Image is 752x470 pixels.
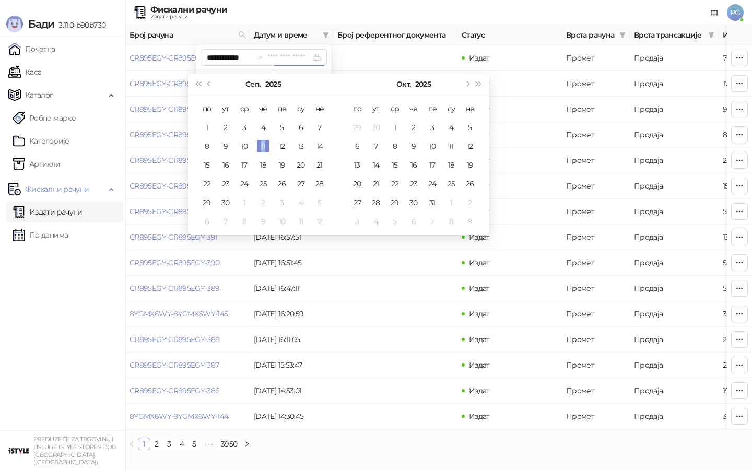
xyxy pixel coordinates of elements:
[291,156,310,174] td: 2025-09-20
[407,196,420,209] div: 30
[407,121,420,134] div: 2
[464,215,476,228] div: 9
[426,159,439,171] div: 17
[469,181,490,191] span: Издат
[469,130,490,139] span: Издат
[370,121,382,134] div: 30
[461,74,473,95] button: Следећи месец (PageDown)
[404,156,423,174] td: 2025-10-16
[562,122,630,148] td: Промет
[370,178,382,190] div: 21
[389,159,401,171] div: 15
[8,440,29,461] img: 64x64-companyLogo-77b92cf4-9946-4f36-9751-bf7bb5fd2c7d.png
[333,25,457,45] th: Број референтног документа
[13,202,83,222] a: Издати рачуни
[461,174,479,193] td: 2025-10-26
[404,193,423,212] td: 2025-10-30
[163,438,175,450] a: 3
[469,232,490,242] span: Издат
[238,140,251,152] div: 10
[310,156,329,174] td: 2025-09-21
[250,276,333,301] td: [DATE] 16:47:11
[216,118,235,137] td: 2025-09-02
[291,193,310,212] td: 2025-10-04
[426,178,439,190] div: 24
[562,199,630,225] td: Промет
[630,25,719,45] th: Врста трансакције
[313,215,326,228] div: 12
[241,438,253,450] li: Следећа страна
[348,156,367,174] td: 2025-10-13
[461,99,479,118] th: не
[235,193,254,212] td: 2025-10-01
[128,441,135,447] span: left
[257,196,269,209] div: 2
[219,215,232,228] div: 7
[130,386,220,395] a: CR895EGY-CR895EGY-386
[150,6,227,14] div: Фискални рачуни
[295,196,307,209] div: 4
[257,121,269,134] div: 4
[442,137,461,156] td: 2025-10-11
[201,438,217,450] li: Следећих 5 Страна
[310,137,329,156] td: 2025-09-14
[630,71,719,97] td: Продаја
[273,118,291,137] td: 2025-09-05
[150,14,227,19] div: Издати рачуни
[367,174,385,193] td: 2025-10-21
[138,438,150,450] li: 1
[130,79,219,88] a: CR895EGY-CR895EGY-397
[254,193,273,212] td: 2025-10-02
[351,178,363,190] div: 20
[464,140,476,152] div: 12
[385,156,404,174] td: 2025-10-15
[407,140,420,152] div: 9
[176,438,187,450] a: 4
[54,20,105,30] span: 3.11.0-b80b730
[197,137,216,156] td: 2025-09-08
[257,140,269,152] div: 11
[423,156,442,174] td: 2025-10-17
[257,215,269,228] div: 9
[130,232,218,242] a: CR895EGY-CR895EGY-391
[404,212,423,231] td: 2025-11-06
[426,121,439,134] div: 3
[404,118,423,137] td: 2025-10-02
[130,309,228,319] a: 8YGMX6WY-8YGMX6WY-145
[367,193,385,212] td: 2025-10-28
[255,53,263,62] span: swap-right
[273,212,291,231] td: 2025-10-10
[389,196,401,209] div: 29
[385,212,404,231] td: 2025-11-05
[257,178,269,190] div: 25
[348,193,367,212] td: 2025-10-27
[254,29,319,41] span: Датум и време
[442,212,461,231] td: 2025-11-08
[562,250,630,276] td: Промет
[367,118,385,137] td: 2025-09-30
[238,159,251,171] div: 17
[370,140,382,152] div: 7
[367,212,385,231] td: 2025-11-04
[423,193,442,212] td: 2025-10-31
[310,212,329,231] td: 2025-10-12
[201,178,213,190] div: 22
[445,121,457,134] div: 4
[276,140,288,152] div: 12
[291,99,310,118] th: су
[461,193,479,212] td: 2025-11-02
[276,159,288,171] div: 19
[219,121,232,134] div: 2
[218,438,240,450] a: 3950
[469,53,490,63] span: Издат
[407,159,420,171] div: 16
[445,140,457,152] div: 11
[630,45,719,71] td: Продаја
[216,212,235,231] td: 2025-10-07
[473,74,485,95] button: Следећа година (Control + right)
[238,196,251,209] div: 1
[706,27,716,43] span: filter
[254,99,273,118] th: че
[708,32,714,38] span: filter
